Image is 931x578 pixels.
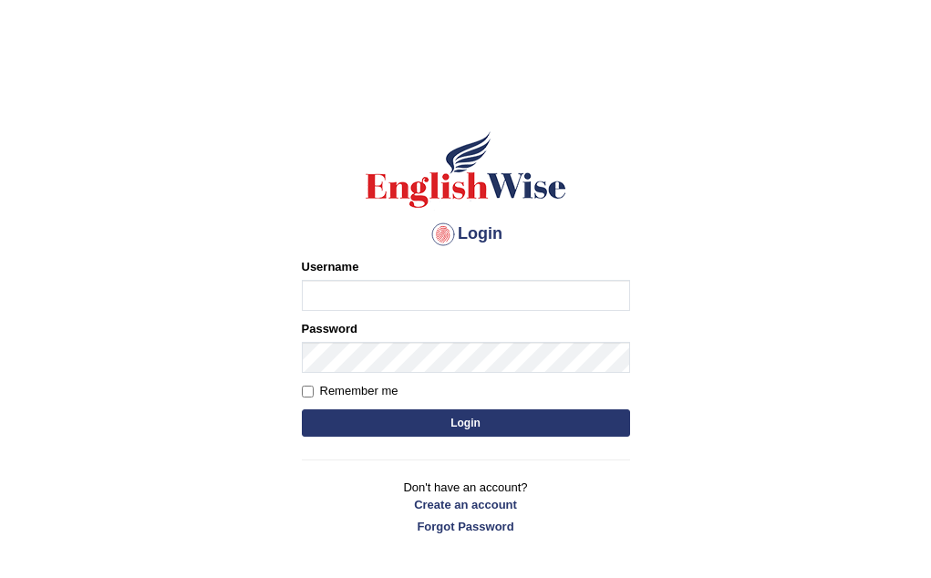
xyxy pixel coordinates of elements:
[302,258,359,275] label: Username
[302,386,314,397] input: Remember me
[302,496,630,513] a: Create an account
[302,479,630,535] p: Don't have an account?
[302,320,357,337] label: Password
[302,220,630,249] h4: Login
[362,129,570,211] img: Logo of English Wise sign in for intelligent practice with AI
[302,409,630,437] button: Login
[302,382,398,400] label: Remember me
[302,518,630,535] a: Forgot Password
